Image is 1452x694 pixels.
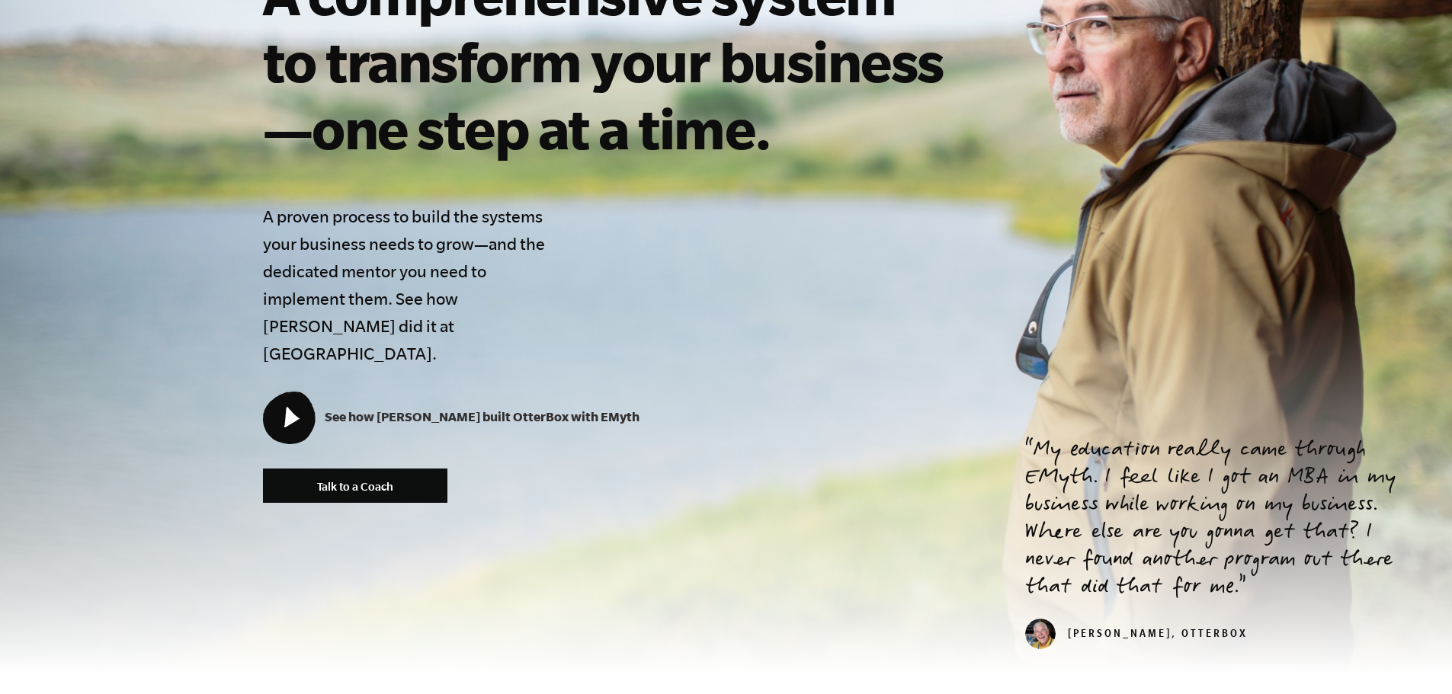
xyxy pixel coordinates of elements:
[1025,619,1056,649] img: Curt Richardson, OtterBox
[1025,629,1248,641] cite: [PERSON_NAME], OtterBox
[317,480,393,493] span: Talk to a Coach
[263,409,639,424] a: See how [PERSON_NAME] built OtterBox with EMyth
[263,203,556,367] h4: A proven process to build the systems your business needs to grow—and the dedicated mentor you ne...
[263,469,447,503] a: Talk to a Coach
[1376,621,1452,694] iframe: Chat Widget
[1025,438,1415,603] p: My education really came through EMyth. I feel like I got an MBA in my business while working on ...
